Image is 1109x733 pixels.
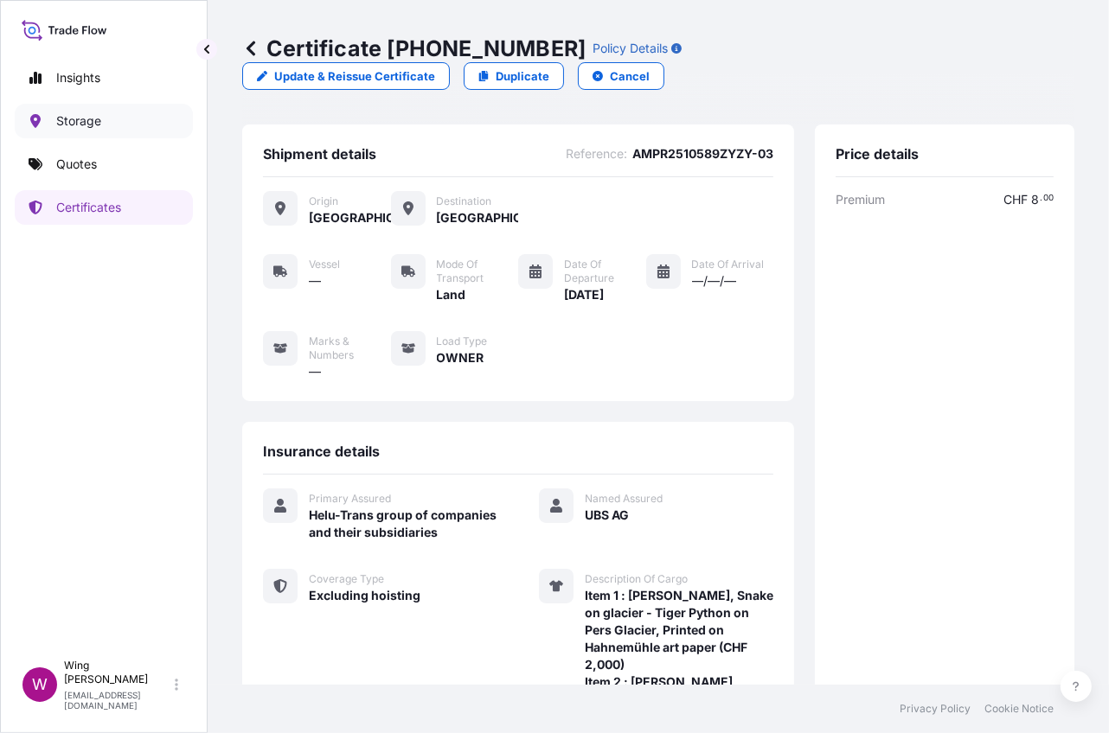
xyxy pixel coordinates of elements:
span: Excluding hoisting [309,587,420,604]
p: Policy Details [593,40,668,57]
span: Load Type [437,335,488,348]
a: Duplicate [464,62,564,90]
span: . [1040,195,1042,201]
span: [DATE] [564,286,604,303]
span: Vessel [309,258,340,271]
span: 8 [1031,194,1039,206]
p: Cancel [610,67,650,85]
span: Premium [836,191,885,208]
span: Insurance details [263,443,380,460]
span: — [309,272,321,290]
p: [EMAIL_ADDRESS][DOMAIN_NAME] [64,690,171,711]
span: [GEOGRAPHIC_DATA] [437,209,519,226]
a: Certificates [15,190,193,225]
span: Description Of Cargo [585,572,688,586]
p: Update & Reissue Certificate [274,67,435,85]
a: Insights [15,61,193,95]
span: [GEOGRAPHIC_DATA] [309,209,391,226]
span: Coverage Type [309,572,384,586]
span: Land [437,286,466,303]
a: Update & Reissue Certificate [242,62,450,90]
span: — [309,363,321,380]
span: Shipment details [263,145,376,163]
p: Wing [PERSON_NAME] [64,659,171,686]
span: Origin [309,194,338,208]
span: Primary Assured [309,492,391,506]
span: Named Assured [585,492,663,506]
p: Storage [56,112,101,130]
a: Storage [15,104,193,138]
p: Certificates [56,199,121,216]
span: 00 [1043,195,1054,201]
a: Quotes [15,147,193,182]
span: Date of Departure [564,258,646,285]
p: Quotes [56,156,97,173]
span: CHF [1003,194,1028,206]
span: Reference : [566,145,627,163]
span: Marks & Numbers [309,335,391,362]
p: Insights [56,69,100,86]
span: Helu-Trans group of companies and their subsidiaries [309,507,497,541]
span: —/—/— [692,272,737,290]
span: UBS AG [585,507,629,524]
p: Certificate [PHONE_NUMBER] [242,35,586,62]
p: Duplicate [496,67,549,85]
span: Mode of Transport [437,258,519,285]
span: OWNER [437,349,484,366]
button: Cancel [578,62,664,90]
span: Price details [836,145,919,163]
a: Privacy Policy [900,702,971,716]
a: Cookie Notice [984,702,1054,716]
span: Date of Arrival [692,258,765,271]
span: AMPR2510589ZYZY-03 [632,145,773,163]
span: Destination [437,194,492,208]
span: W [32,676,48,693]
